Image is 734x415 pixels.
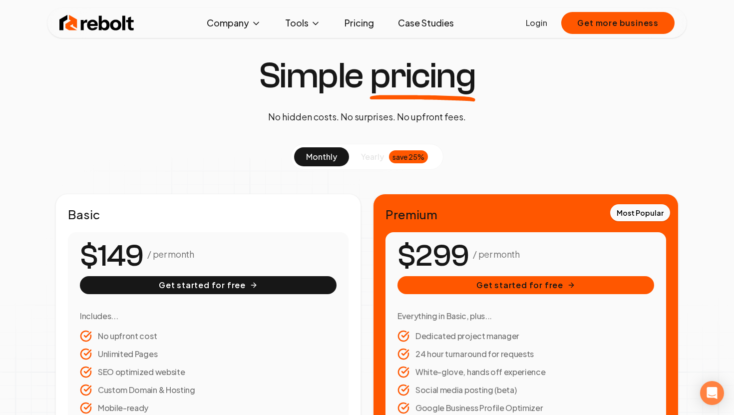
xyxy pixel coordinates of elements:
li: Custom Domain & Hosting [80,384,337,396]
h2: Basic [68,206,349,222]
div: Most Popular [610,204,670,221]
li: No upfront cost [80,330,337,342]
button: monthly [294,147,349,166]
number-flow-react: $299 [397,234,469,279]
li: Social media posting (beta) [397,384,654,396]
h2: Premium [385,206,666,222]
button: Get started for free [80,276,337,294]
number-flow-react: $149 [80,234,143,279]
a: Pricing [337,13,382,33]
span: monthly [306,151,337,162]
button: Company [199,13,269,33]
h3: Everything in Basic, plus... [397,310,654,322]
p: No hidden costs. No surprises. No upfront fees. [268,110,466,124]
li: Dedicated project manager [397,330,654,342]
button: Tools [277,13,329,33]
li: Google Business Profile Optimizer [397,402,654,414]
li: 24 hour turnaround for requests [397,348,654,360]
li: SEO optimized website [80,366,337,378]
p: / per month [147,247,194,261]
a: Case Studies [390,13,462,33]
h1: Simple [259,58,476,94]
div: save 25% [389,150,428,163]
h3: Includes... [80,310,337,322]
div: Open Intercom Messenger [700,381,724,405]
li: White-glove, hands off experience [397,366,654,378]
img: Rebolt Logo [59,13,134,33]
button: yearlysave 25% [349,147,440,166]
a: Login [526,17,547,29]
span: yearly [361,151,384,163]
li: Mobile-ready [80,402,337,414]
li: Unlimited Pages [80,348,337,360]
span: pricing [370,58,476,94]
button: Get started for free [397,276,654,294]
p: / per month [473,247,519,261]
button: Get more business [561,12,675,34]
